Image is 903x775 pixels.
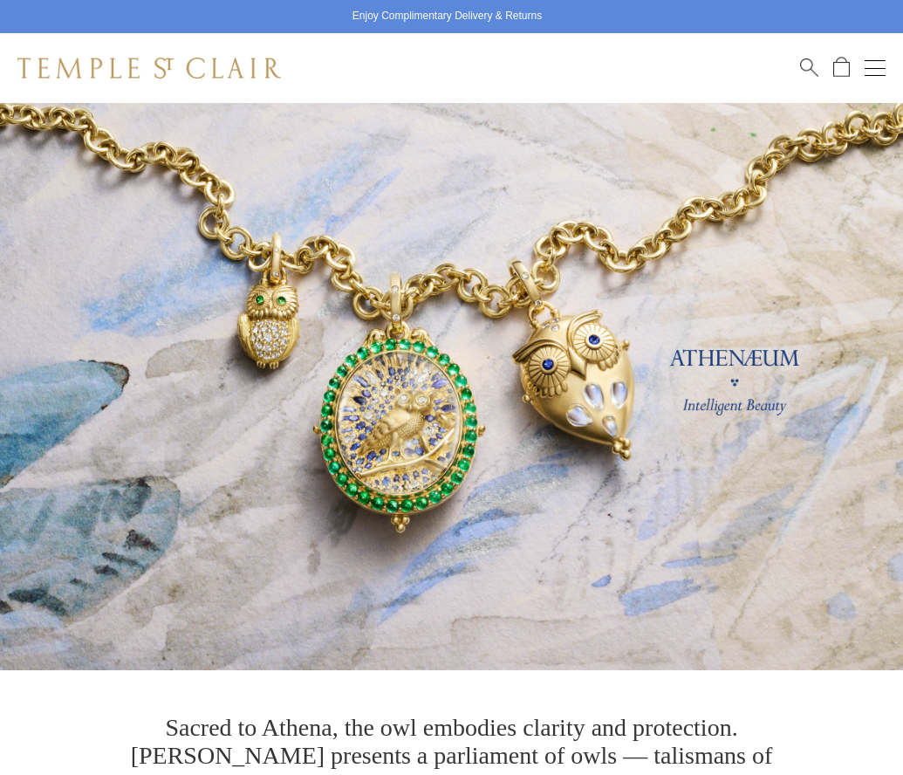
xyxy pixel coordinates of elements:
button: Open navigation [865,58,886,79]
a: Open Shopping Bag [833,57,850,79]
p: Enjoy Complimentary Delivery & Returns [352,8,542,25]
a: Search [800,57,818,79]
img: Temple St. Clair [17,58,281,79]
